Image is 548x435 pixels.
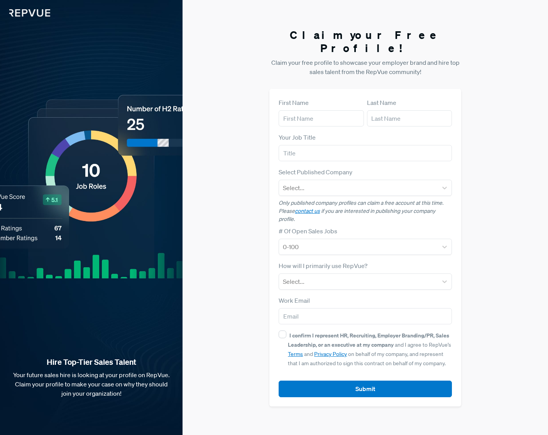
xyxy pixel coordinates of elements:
span: and I agree to RepVue’s and on behalf of my company, and represent that I am authorized to sign t... [288,332,451,367]
h3: Claim your Free Profile! [269,29,461,54]
label: How will I primarily use RepVue? [279,261,367,270]
label: Last Name [367,98,396,107]
label: # Of Open Sales Jobs [279,226,337,236]
input: Email [279,308,452,324]
p: Your future sales hire is looking at your profile on RepVue. Claim your profile to make your case... [12,370,170,398]
label: First Name [279,98,309,107]
label: Your Job Title [279,133,316,142]
a: Terms [288,351,303,357]
a: contact us [295,207,320,214]
button: Submit [279,381,452,397]
input: Last Name [367,110,452,126]
p: Only published company profiles can claim a free account at this time. Please if you are interest... [279,199,452,223]
label: Work Email [279,296,310,305]
label: Select Published Company [279,167,352,177]
a: Privacy Policy [314,351,347,357]
input: First Name [279,110,364,126]
strong: I confirm I represent HR, Recruiting, Employer Branding/PR, Sales Leadership, or an executive at ... [288,332,449,348]
input: Title [279,145,452,161]
p: Claim your free profile to showcase your employer brand and hire top sales talent from the RepVue... [269,58,461,76]
strong: Hire Top-Tier Sales Talent [12,357,170,367]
